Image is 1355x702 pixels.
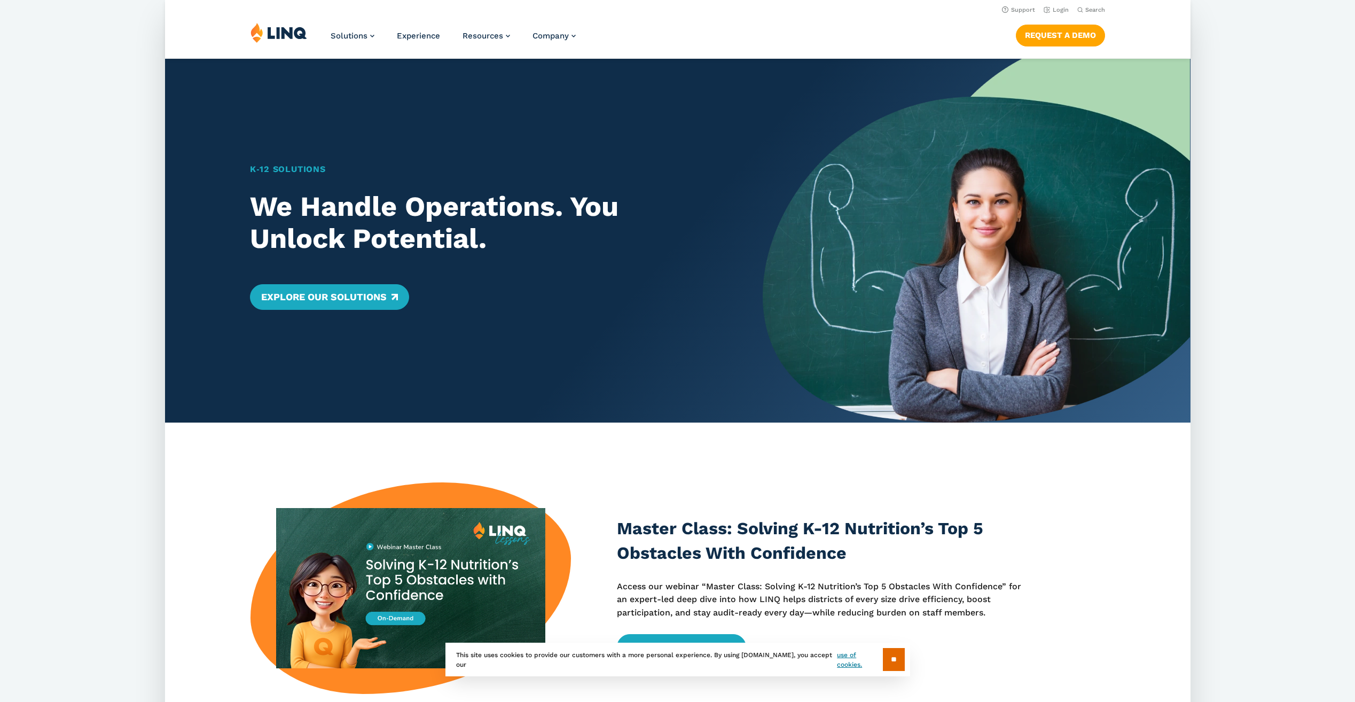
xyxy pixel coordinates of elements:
div: This site uses cookies to provide our customers with a more personal experience. By using [DOMAIN... [445,643,910,676]
a: Company [532,31,576,41]
nav: Primary Navigation [331,22,576,58]
span: Solutions [331,31,367,41]
span: Search [1085,6,1105,13]
h3: Master Class: Solving K-12 Nutrition’s Top 5 Obstacles With Confidence [617,517,1031,565]
a: Access the Webinar [617,634,746,660]
a: Solutions [331,31,374,41]
a: Resources [463,31,510,41]
p: Access our webinar “Master Class: Solving K-12 Nutrition’s Top 5 Obstacles With Confidence” for a... [617,580,1031,619]
img: LINQ | K‑12 Software [250,22,307,43]
img: Home Banner [763,59,1190,423]
a: Request a Demo [1015,25,1105,46]
span: Company [532,31,569,41]
nav: Utility Navigation [165,3,1190,15]
a: Login [1043,6,1068,13]
h2: We Handle Operations. You Unlock Potential. [250,191,721,255]
nav: Button Navigation [1015,22,1105,46]
a: Explore Our Solutions [250,284,409,310]
a: Support [1001,6,1035,13]
a: Experience [397,31,440,41]
h1: K‑12 Solutions [250,163,721,176]
button: Open Search Bar [1077,6,1105,14]
span: Resources [463,31,503,41]
a: use of cookies. [837,650,882,669]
